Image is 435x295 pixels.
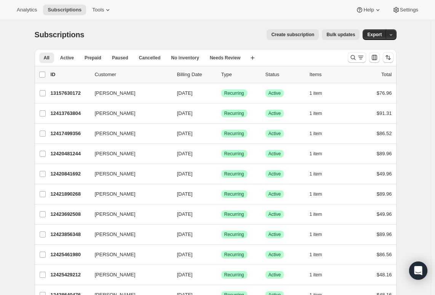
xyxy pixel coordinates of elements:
span: 1 item [310,110,322,116]
p: Billing Date [177,71,215,78]
span: $49.96 [377,211,392,217]
div: 12421890268[PERSON_NAME][DATE]SuccessRecurringSuccessActive1 item$89.96 [51,189,392,199]
button: 1 item [310,229,331,240]
span: Recurring [224,110,244,116]
span: 1 item [310,272,322,278]
span: Recurring [224,171,244,177]
span: Active [269,272,281,278]
span: [PERSON_NAME] [95,210,136,218]
div: 12425461980[PERSON_NAME][DATE]SuccessRecurringSuccessActive1 item$86.56 [51,249,392,260]
span: Recurring [224,252,244,258]
span: Recurring [224,131,244,137]
span: Recurring [224,211,244,217]
span: Export [367,32,382,38]
p: 12413763804 [51,110,89,117]
button: 1 item [310,209,331,220]
div: Type [221,71,259,78]
span: 1 item [310,90,322,96]
button: 1 item [310,249,331,260]
span: Active [269,211,281,217]
button: Sort the results [383,52,393,63]
span: Active [269,90,281,96]
span: Paused [112,55,128,61]
span: 1 item [310,191,322,197]
span: [DATE] [177,171,193,177]
span: [PERSON_NAME] [95,190,136,198]
span: [PERSON_NAME] [95,130,136,137]
button: [PERSON_NAME] [90,208,166,220]
span: 1 item [310,171,322,177]
div: Items [310,71,348,78]
span: Recurring [224,90,244,96]
button: Export [363,29,386,40]
span: Settings [400,7,418,13]
span: Recurring [224,151,244,157]
span: [DATE] [177,191,193,197]
p: 13157630172 [51,89,89,97]
div: 12417499356[PERSON_NAME][DATE]SuccessRecurringSuccessActive1 item$86.52 [51,128,392,139]
button: Help [351,5,386,15]
span: No inventory [171,55,199,61]
p: 12425429212 [51,271,89,279]
p: 12420481244 [51,150,89,158]
p: 12420841692 [51,170,89,178]
span: 1 item [310,211,322,217]
span: $49.96 [377,171,392,177]
button: 1 item [310,189,331,199]
p: Total [381,71,392,78]
span: [DATE] [177,272,193,277]
button: Search and filter results [348,52,366,63]
span: [DATE] [177,90,193,96]
div: 12413763804[PERSON_NAME][DATE]SuccessRecurringSuccessActive1 item$91.31 [51,108,392,119]
span: Active [269,191,281,197]
span: Analytics [17,7,37,13]
div: 12420481244[PERSON_NAME][DATE]SuccessRecurringSuccessActive1 item$89.96 [51,148,392,159]
button: Tools [88,5,116,15]
span: Subscriptions [48,7,82,13]
button: Settings [388,5,423,15]
p: 12425461980 [51,251,89,258]
button: [PERSON_NAME] [90,128,166,140]
span: Recurring [224,231,244,238]
span: [DATE] [177,131,193,136]
button: Create new view [246,53,259,63]
span: $89.96 [377,151,392,156]
span: [DATE] [177,110,193,116]
span: Active [269,131,281,137]
span: All [44,55,50,61]
div: 13157630172[PERSON_NAME][DATE]SuccessRecurringSuccessActive1 item$76.96 [51,88,392,99]
button: 1 item [310,148,331,159]
p: ID [51,71,89,78]
span: Active [269,171,281,177]
div: 12423856348[PERSON_NAME][DATE]SuccessRecurringSuccessActive1 item$89.96 [51,229,392,240]
span: Create subscription [271,32,314,38]
span: $48.16 [377,272,392,277]
div: 12420841692[PERSON_NAME][DATE]SuccessRecurringSuccessActive1 item$49.96 [51,169,392,179]
button: [PERSON_NAME] [90,107,166,120]
p: Status [265,71,304,78]
button: [PERSON_NAME] [90,269,166,281]
button: Analytics [12,5,42,15]
button: [PERSON_NAME] [90,168,166,180]
span: [PERSON_NAME] [95,150,136,158]
span: Recurring [224,272,244,278]
button: 1 item [310,169,331,179]
div: IDCustomerBilling DateTypeStatusItemsTotal [51,71,392,78]
span: Cancelled [139,55,161,61]
span: [DATE] [177,252,193,257]
span: 1 item [310,252,322,258]
span: Active [60,55,74,61]
span: 1 item [310,231,322,238]
span: $86.52 [377,131,392,136]
p: 12423692508 [51,210,89,218]
span: [PERSON_NAME] [95,251,136,258]
span: Recurring [224,191,244,197]
span: $76.96 [377,90,392,96]
span: [PERSON_NAME] [95,110,136,117]
p: 12421890268 [51,190,89,198]
button: Bulk updates [322,29,360,40]
button: [PERSON_NAME] [90,87,166,99]
div: Open Intercom Messenger [409,262,427,280]
span: [DATE] [177,231,193,237]
span: [PERSON_NAME] [95,170,136,178]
